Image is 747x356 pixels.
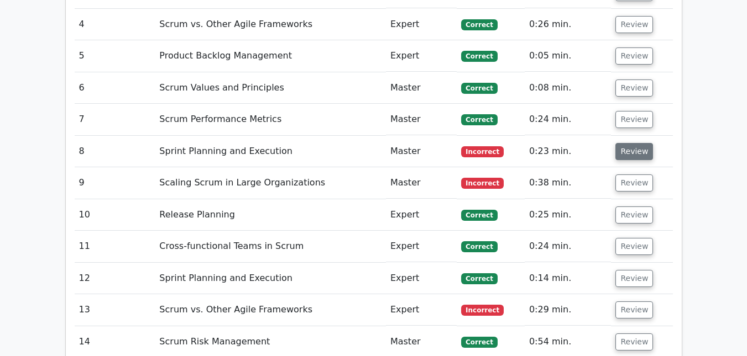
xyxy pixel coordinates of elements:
td: 12 [75,263,155,294]
span: Correct [461,51,497,62]
td: Expert [386,199,457,231]
td: 0:05 min. [525,40,612,72]
td: 0:29 min. [525,294,612,326]
span: Correct [461,210,497,221]
td: Master [386,72,457,104]
td: 0:23 min. [525,136,612,167]
td: Scrum Values and Principles [155,72,386,104]
td: Master [386,104,457,135]
td: Sprint Planning and Execution [155,136,386,167]
td: Release Planning [155,199,386,231]
td: Master [386,136,457,167]
td: 11 [75,231,155,262]
span: Incorrect [461,305,504,316]
td: 0:24 min. [525,104,612,135]
td: Master [386,167,457,199]
span: Incorrect [461,178,504,189]
span: Correct [461,114,497,125]
button: Review [615,16,653,33]
td: 8 [75,136,155,167]
span: Correct [461,337,497,348]
td: 10 [75,199,155,231]
button: Review [615,47,653,65]
td: Expert [386,9,457,40]
td: 0:38 min. [525,167,612,199]
td: 5 [75,40,155,72]
button: Review [615,301,653,318]
td: 7 [75,104,155,135]
td: Cross-functional Teams in Scrum [155,231,386,262]
button: Review [615,238,653,255]
span: Correct [461,83,497,94]
td: Scrum vs. Other Agile Frameworks [155,294,386,326]
td: 0:24 min. [525,231,612,262]
td: 0:25 min. [525,199,612,231]
button: Review [615,143,653,160]
td: 13 [75,294,155,326]
td: Product Backlog Management [155,40,386,72]
td: Expert [386,263,457,294]
td: Sprint Planning and Execution [155,263,386,294]
td: 4 [75,9,155,40]
span: Correct [461,273,497,284]
button: Review [615,79,653,97]
td: 9 [75,167,155,199]
button: Review [615,206,653,224]
td: 0:08 min. [525,72,612,104]
td: 0:26 min. [525,9,612,40]
td: Scrum Performance Metrics [155,104,386,135]
td: 6 [75,72,155,104]
span: Correct [461,19,497,30]
td: Scrum vs. Other Agile Frameworks [155,9,386,40]
span: Correct [461,241,497,252]
button: Review [615,111,653,128]
button: Review [615,270,653,287]
td: Expert [386,40,457,72]
td: Expert [386,231,457,262]
td: Expert [386,294,457,326]
button: Review [615,333,653,350]
span: Incorrect [461,146,504,157]
button: Review [615,174,653,192]
td: Scaling Scrum in Large Organizations [155,167,386,199]
td: 0:14 min. [525,263,612,294]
